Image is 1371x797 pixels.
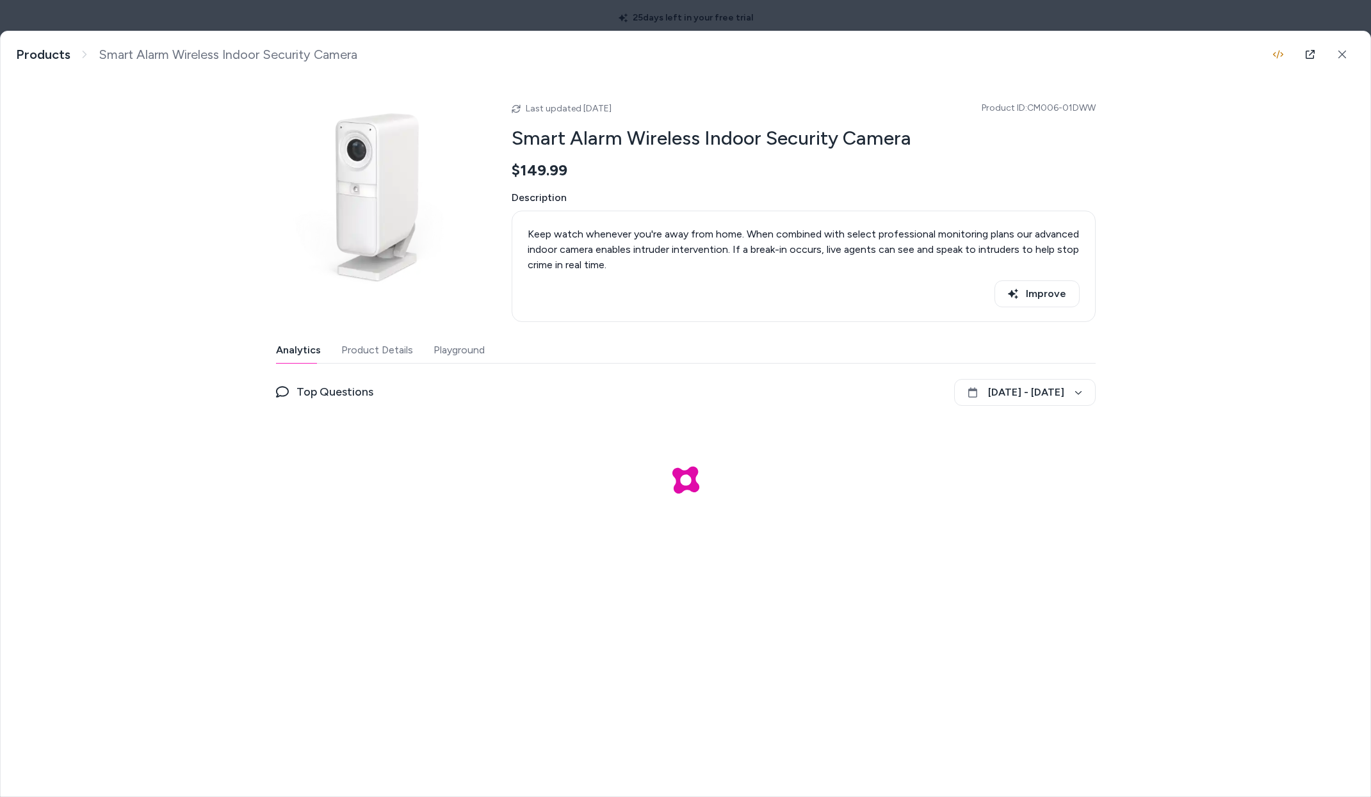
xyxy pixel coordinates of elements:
button: [DATE] - [DATE] [954,379,1096,406]
button: Playground [434,337,485,363]
button: Product Details [341,337,413,363]
span: Product ID: CM006-01DWW [982,102,1096,115]
span: Top Questions [296,383,373,401]
p: Keep watch whenever you're away from home. When combined with select professional monitoring plan... [528,227,1080,273]
span: Smart Alarm Wireless Indoor Security Camera [99,47,357,63]
img: Scout_-_Home_Shop.png [276,93,481,298]
button: Analytics [276,337,321,363]
h2: Smart Alarm Wireless Indoor Security Camera [512,126,1096,150]
span: Last updated [DATE] [526,103,612,114]
span: $149.99 [512,161,567,180]
button: Improve [994,280,1080,307]
a: Products [16,47,70,63]
span: Description [512,190,1096,205]
nav: breadcrumb [16,47,357,63]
